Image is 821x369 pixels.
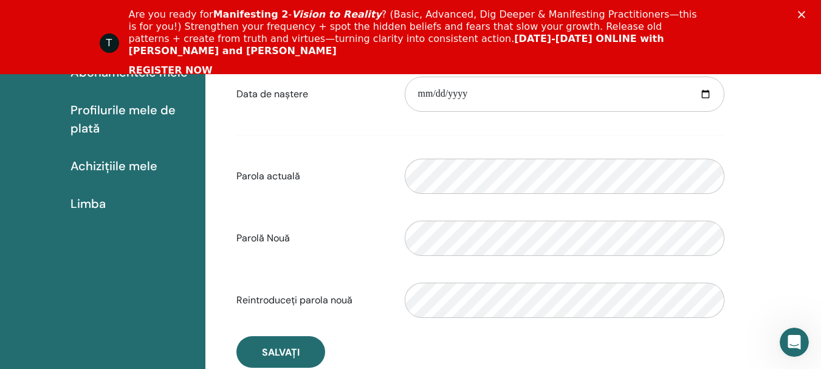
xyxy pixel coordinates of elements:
span: Achizițiile mele [70,157,157,175]
a: REGISTER NOW [129,64,213,78]
iframe: Intercom live chat [780,328,809,357]
span: Limba [70,195,106,213]
label: Parola actuală [227,165,396,188]
b: Manifesting 2 [213,9,289,20]
label: Reintroduceți parola nouă [227,289,396,312]
button: Salvați [236,336,325,368]
label: Parolă Nouă [227,227,396,250]
span: Profilurile mele de plată [70,101,196,137]
b: [DATE]-[DATE] ONLINE with [PERSON_NAME] and [PERSON_NAME] [129,33,664,57]
span: Salvați [262,346,300,359]
label: Data de naștere [227,83,396,106]
div: Închidere [798,11,810,18]
i: Vision to Reality [292,9,382,20]
div: Profile image for ThetaHealing [100,33,119,53]
div: Are you ready for - ? (Basic, Advanced, Dig Deeper & Manifesting Practitioners—this is for you!) ... [129,9,702,57]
